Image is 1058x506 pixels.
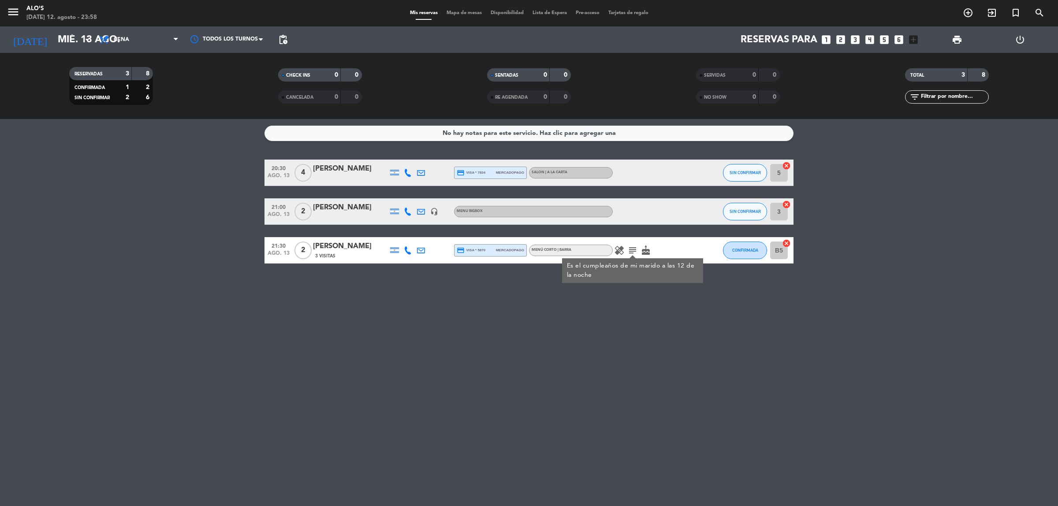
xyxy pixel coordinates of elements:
strong: 0 [773,72,778,78]
span: Cena [114,37,129,43]
div: No hay notas para este servicio. Haz clic para agregar una [443,128,616,138]
i: subject [627,245,638,256]
strong: 6 [146,94,151,100]
strong: 0 [564,72,569,78]
div: [PERSON_NAME] [313,163,388,175]
strong: 0 [355,94,360,100]
i: turned_in_not [1010,7,1021,18]
strong: 2 [146,84,151,90]
strong: 3 [961,72,965,78]
span: CONFIRMADA [75,86,105,90]
span: RESERVADAS [75,72,103,76]
span: SIN CONFIRMAR [75,96,110,100]
strong: 2 [126,94,129,100]
strong: 0 [335,72,338,78]
strong: 0 [355,72,360,78]
strong: 0 [753,94,756,100]
i: cancel [782,200,791,209]
strong: 0 [335,94,338,100]
span: NO SHOW [704,95,726,100]
strong: 8 [982,72,987,78]
i: [DATE] [7,30,53,49]
strong: 0 [773,94,778,100]
strong: 1 [126,84,129,90]
i: arrow_drop_down [82,34,93,45]
i: looks_5 [879,34,890,45]
span: SALON | A LA CARTA [532,171,567,174]
span: Mis reservas [406,11,442,15]
span: CANCELADA [286,95,313,100]
button: CONFIRMADA [723,242,767,259]
input: Filtrar por nombre... [920,92,988,102]
strong: 8 [146,71,151,77]
div: Alo's [26,4,97,13]
span: ago. 13 [268,212,290,222]
div: LOG OUT [988,26,1051,53]
span: MENU BIGBOX [457,209,483,213]
i: healing [614,245,625,256]
span: ago. 13 [268,250,290,260]
i: looks_4 [864,34,875,45]
div: [DATE] 12. agosto - 23:58 [26,13,97,22]
span: CONFIRMADA [732,248,758,253]
i: looks_3 [849,34,861,45]
span: Lista de Espera [528,11,571,15]
span: Pre-acceso [571,11,604,15]
strong: 0 [564,94,569,100]
span: SIN CONFIRMAR [730,209,761,214]
span: 2 [294,242,312,259]
div: [PERSON_NAME] [313,202,388,213]
i: menu [7,5,20,19]
span: visa * 7834 [457,169,485,177]
span: 2 [294,203,312,220]
i: cancel [782,161,791,170]
span: Tarjetas de regalo [604,11,653,15]
button: menu [7,5,20,22]
i: add_box [908,34,919,45]
span: mercadopago [496,247,524,253]
i: looks_6 [893,34,905,45]
button: SIN CONFIRMAR [723,203,767,220]
span: CHECK INS [286,73,310,78]
i: filter_list [909,92,920,102]
span: 21:00 [268,201,290,212]
i: cake [641,245,651,256]
i: add_circle_outline [963,7,973,18]
span: TOTAL [910,73,924,78]
button: SIN CONFIRMAR [723,164,767,182]
span: Reservas para [741,34,817,45]
strong: 3 [126,71,129,77]
strong: 0 [544,94,547,100]
div: Es el cumpleaños de mi marido a las 12 de la noche [567,261,699,280]
i: headset_mic [430,208,438,216]
i: cancel [782,239,791,248]
span: SERVIDAS [704,73,726,78]
i: credit_card [457,246,465,254]
span: ago. 13 [268,173,290,183]
span: print [952,34,962,45]
i: looks_two [835,34,846,45]
span: Disponibilidad [486,11,528,15]
span: Mapa de mesas [442,11,486,15]
span: mercadopago [496,170,524,175]
strong: 0 [753,72,756,78]
span: 21:30 [268,240,290,250]
span: pending_actions [278,34,288,45]
span: SENTADAS [495,73,518,78]
i: looks_one [820,34,832,45]
div: [PERSON_NAME] [313,241,388,252]
i: search [1034,7,1045,18]
i: exit_to_app [987,7,997,18]
strong: 0 [544,72,547,78]
span: 3 Visitas [315,253,335,260]
span: SIN CONFIRMAR [730,170,761,175]
span: visa * 5870 [457,246,485,254]
i: power_settings_new [1015,34,1025,45]
span: RE AGENDADA [495,95,528,100]
span: 20:30 [268,163,290,173]
span: MENÚ CORTO | BARRA [532,248,571,252]
span: 4 [294,164,312,182]
i: credit_card [457,169,465,177]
